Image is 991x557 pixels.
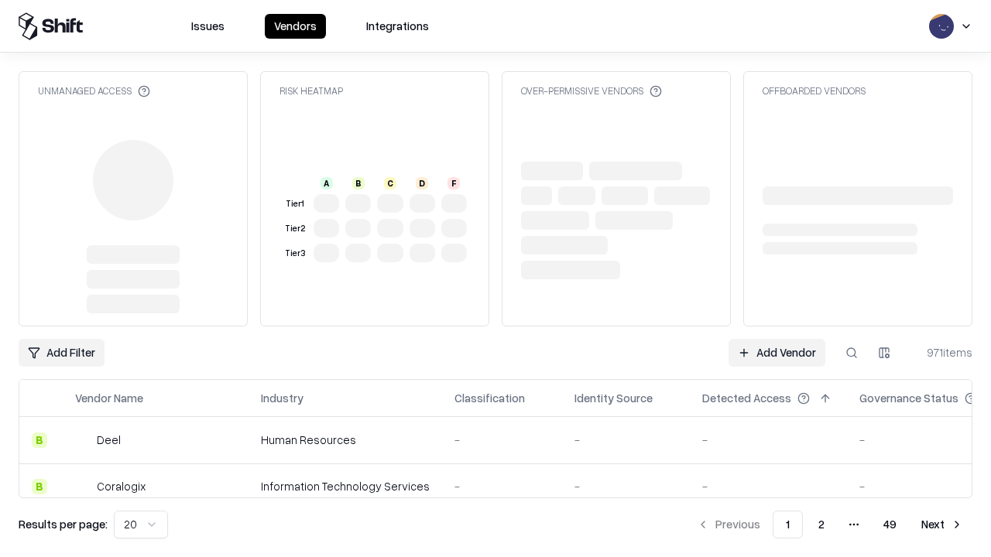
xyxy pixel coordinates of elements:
a: Add Vendor [729,339,825,367]
div: Information Technology Services [261,478,430,494]
div: - [574,432,677,448]
div: B [32,432,47,448]
button: Next [912,511,972,538]
div: A [321,177,333,190]
div: Unmanaged Access [38,84,150,97]
div: Classification [454,390,525,406]
div: B [32,479,47,494]
div: Deel [97,432,121,448]
div: Over-Permissive Vendors [521,84,662,97]
div: Vendor Name [75,390,143,406]
div: Detected Access [702,390,791,406]
div: Tier 1 [283,197,307,210]
div: - [702,432,835,448]
div: Identity Source [574,390,653,406]
div: F [447,177,460,190]
div: Tier 2 [283,222,307,235]
div: Industry [261,390,303,406]
img: Coralogix [75,479,91,494]
div: Coralogix [97,478,146,494]
button: 49 [871,511,909,538]
div: Tier 3 [283,247,307,260]
nav: pagination [688,511,972,538]
div: 971 items [910,344,972,361]
div: Governance Status [859,390,958,406]
div: - [454,432,550,448]
button: Integrations [357,14,438,39]
div: D [416,177,428,190]
img: Deel [75,432,91,448]
button: 2 [806,511,837,538]
div: Offboarded Vendors [763,84,866,97]
div: Risk Heatmap [279,84,343,97]
button: Vendors [265,14,326,39]
p: Results per page: [19,516,108,532]
div: Human Resources [261,432,430,448]
button: 1 [773,511,803,538]
div: - [702,478,835,494]
div: C [384,177,396,190]
div: B [352,177,365,190]
div: - [574,478,677,494]
div: - [454,478,550,494]
button: Add Filter [19,339,105,367]
button: Issues [182,14,234,39]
